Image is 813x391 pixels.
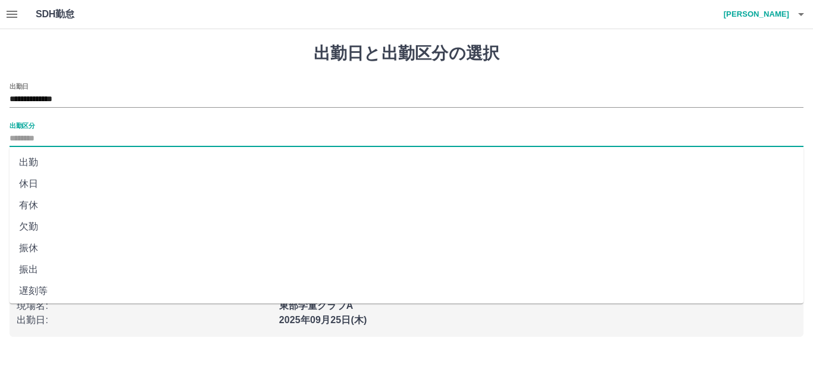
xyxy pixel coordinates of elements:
[10,43,803,64] h1: 出勤日と出勤区分の選択
[10,121,35,130] label: 出勤区分
[10,259,803,280] li: 振出
[10,152,803,173] li: 出勤
[17,313,272,327] p: 出勤日 :
[10,195,803,216] li: 有休
[10,280,803,302] li: 遅刻等
[10,82,29,90] label: 出勤日
[279,315,367,325] b: 2025年09月25日(木)
[10,216,803,237] li: 欠勤
[10,237,803,259] li: 振休
[10,173,803,195] li: 休日
[10,302,803,323] li: 休業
